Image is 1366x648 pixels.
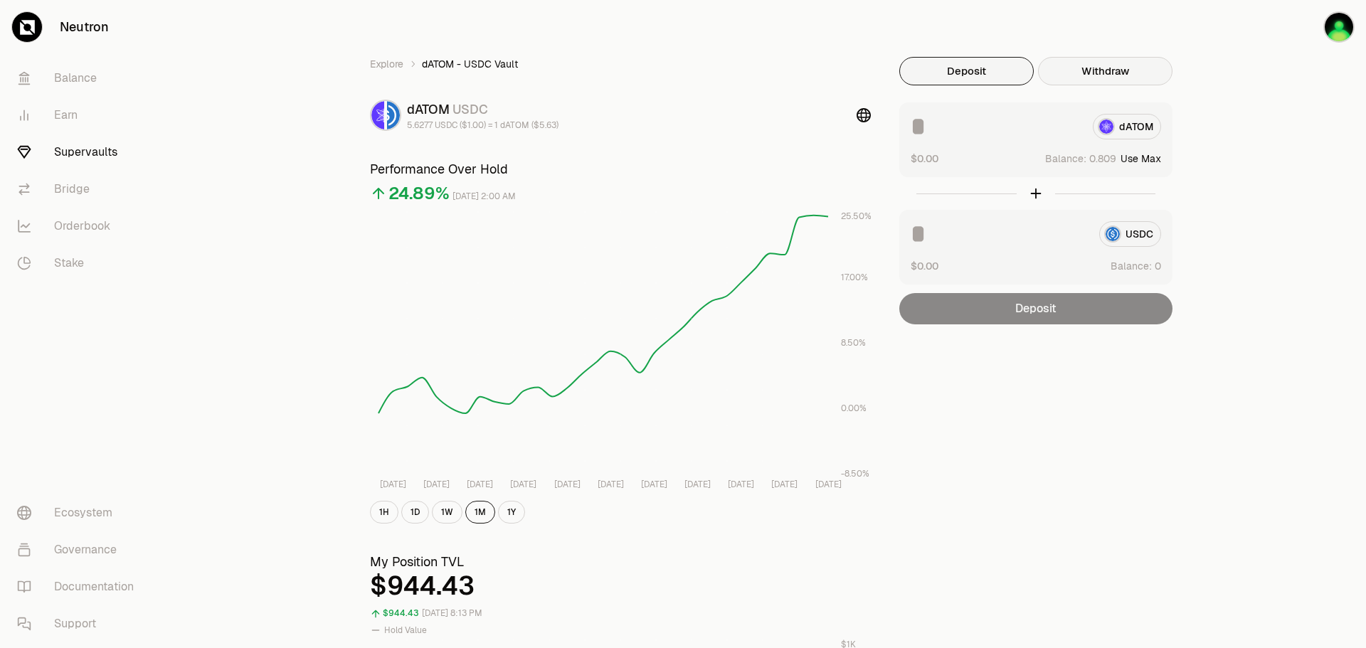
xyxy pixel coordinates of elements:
tspan: [DATE] [554,479,581,490]
tspan: [DATE] [728,479,754,490]
a: Stake [6,245,154,282]
div: $944.43 [370,572,871,600]
a: Earn [6,97,154,134]
tspan: -8.50% [841,468,869,479]
tspan: [DATE] [684,479,711,490]
button: Deposit [899,57,1034,85]
span: Hold Value [384,625,427,636]
tspan: [DATE] [423,479,450,490]
button: Withdraw [1038,57,1172,85]
button: 1D [401,501,429,524]
h3: Performance Over Hold [370,159,871,179]
a: Supervaults [6,134,154,171]
a: Balance [6,60,154,97]
a: Explore [370,57,403,71]
button: $0.00 [911,258,938,273]
div: [DATE] 8:13 PM [422,605,482,622]
a: Bridge [6,171,154,208]
span: Balance: [1111,259,1152,273]
nav: breadcrumb [370,57,871,71]
div: 24.89% [388,182,450,205]
button: Use Max [1121,152,1161,166]
button: 1W [432,501,462,524]
tspan: [DATE] [641,479,667,490]
div: [DATE] 2:00 AM [452,188,516,205]
div: $944.43 [383,605,419,622]
tspan: 25.50% [841,211,872,222]
img: USDC Logo [387,101,400,129]
a: Orderbook [6,208,154,245]
h3: My Position TVL [370,552,871,572]
img: Baerentatze [1323,11,1355,43]
button: 1Y [498,501,525,524]
tspan: [DATE] [510,479,536,490]
a: Support [6,605,154,642]
button: 1M [465,501,495,524]
tspan: [DATE] [771,479,798,490]
div: dATOM [407,100,558,119]
tspan: [DATE] [467,479,493,490]
tspan: 0.00% [841,403,867,414]
a: Governance [6,531,154,568]
a: Ecosystem [6,494,154,531]
tspan: [DATE] [380,479,406,490]
tspan: [DATE] [598,479,624,490]
img: dATOM Logo [371,101,384,129]
span: Balance: [1045,152,1086,166]
span: dATOM - USDC Vault [422,57,518,71]
a: Documentation [6,568,154,605]
tspan: 17.00% [841,272,868,283]
tspan: 8.50% [841,337,866,349]
button: 1H [370,501,398,524]
div: 5.6277 USDC ($1.00) = 1 dATOM ($5.63) [407,119,558,131]
button: $0.00 [911,151,938,166]
span: USDC [452,101,488,117]
tspan: [DATE] [815,479,842,490]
